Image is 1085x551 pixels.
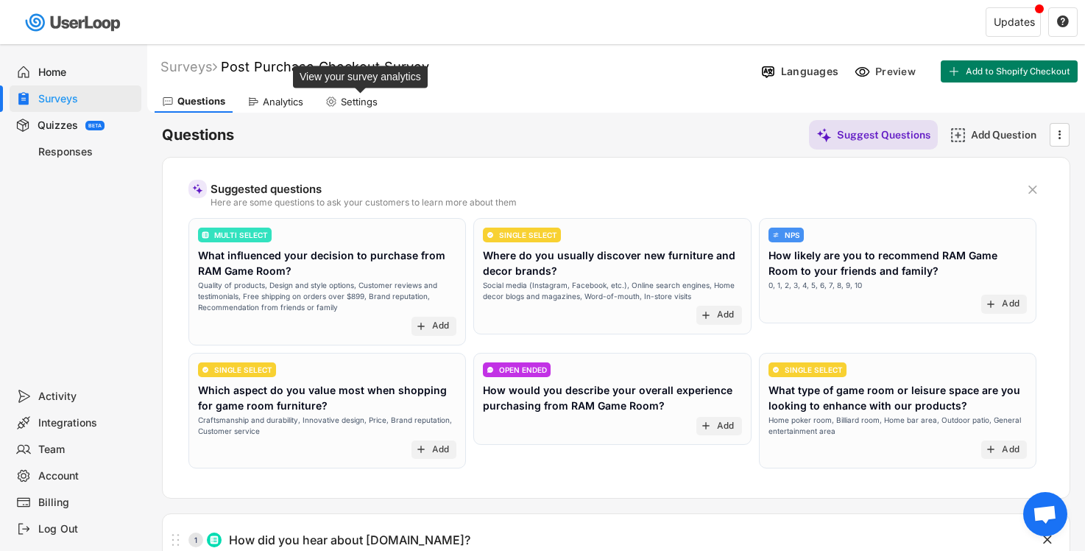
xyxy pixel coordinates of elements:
div: 0, 1, 2, 3, 4, 5, 6, 7, 8, 9, 10 [768,280,862,291]
img: MagicMajor%20%28Purple%29.svg [816,127,832,143]
button: add [415,443,427,455]
img: AddMajor.svg [950,127,966,143]
div: Analytics [263,96,303,108]
img: AdjustIcon.svg [772,231,780,239]
div: What influenced your decision to purchase from RAM Game Room? [198,248,456,278]
text:  [1057,15,1069,28]
img: CircleTickMinorWhite.svg [772,366,780,373]
div: Log Out [38,522,135,536]
div: Settings [341,96,378,108]
div: Add [717,421,735,432]
div: Team [38,443,135,457]
img: CircleTickMinorWhite.svg [202,366,209,373]
button: add [985,298,997,310]
div: Integrations [38,416,135,430]
img: ConversationMinor.svg [487,366,494,373]
div: What type of game room or leisure space are you looking to enhance with our products? [768,382,1027,413]
img: ListMajor.svg [202,231,209,239]
div: How did you hear about [DOMAIN_NAME]? [229,533,470,548]
div: Here are some questions to ask your customers to learn more about them [211,198,1014,207]
div: Account [38,469,135,483]
div: Preview [875,65,919,78]
div: Home poker room, Billiard room, Home bar area, Outdoor patio, General entertainment area [768,415,1027,437]
div: OPEN ENDED [499,366,547,373]
div: Social media (Instagram, Facebook, etc.), Online search engines, Home decor blogs and magazines, ... [483,280,741,302]
div: Surveys [160,58,217,75]
text:  [1059,127,1061,142]
h6: Questions [162,125,234,145]
div: Surveys [38,92,135,106]
button:  [1056,15,1070,29]
div: Updates [994,17,1035,27]
button: Add to Shopify Checkout [941,60,1078,83]
div: Open chat [1023,492,1067,536]
div: NPS [785,231,800,239]
div: Suggest Questions [837,128,930,141]
img: ListMajor.svg [210,536,219,544]
div: Quizzes [38,119,78,133]
div: SINGLE SELECT [499,231,557,239]
div: Home [38,66,135,80]
div: Add [432,444,450,456]
img: userloop-logo-01.svg [22,7,126,38]
img: Language%20Icon.svg [760,64,776,80]
div: Add Question [971,128,1045,141]
button: add [985,443,997,455]
div: MULTI SELECT [214,231,268,239]
div: Activity [38,390,135,404]
div: Add [432,320,450,332]
div: How likely are you to recommend RAM Game Room to your friends and family? [768,248,1027,278]
div: Which aspect do you value most when shopping for game room furniture? [198,382,456,413]
text:  [1028,182,1037,197]
button:  [1025,183,1040,197]
button: add [415,320,427,332]
div: Billing [38,496,135,510]
button:  [1040,533,1055,547]
img: CircleTickMinorWhite.svg [487,231,494,239]
button:  [1052,124,1067,146]
div: Craftsmanship and durability, Innovative design, Price, Brand reputation, Customer service [198,415,456,437]
span: Add to Shopify Checkout [966,67,1070,76]
button: add [700,420,712,432]
button: add [700,309,712,321]
div: 1 [188,536,203,544]
div: Responses [38,145,135,159]
div: BETA [88,123,102,128]
div: How would you describe your overall experience purchasing from RAM Game Room? [483,382,741,413]
div: SINGLE SELECT [214,366,272,373]
text:  [1043,532,1052,547]
div: Questions [177,95,225,108]
div: Suggested questions [211,183,1014,194]
div: Quality of products, Design and style options, Customer reviews and testimonials, Free shipping o... [198,280,456,313]
div: Add [1002,298,1019,310]
div: Where do you usually discover new furniture and decor brands? [483,248,741,278]
div: Add [1002,444,1019,456]
font: Post Purchase Checkout Survey [221,59,429,74]
div: Add [717,309,735,321]
img: MagicMajor%20%28Purple%29.svg [192,183,203,194]
div: Languages [781,65,838,78]
div: SINGLE SELECT [785,366,843,373]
